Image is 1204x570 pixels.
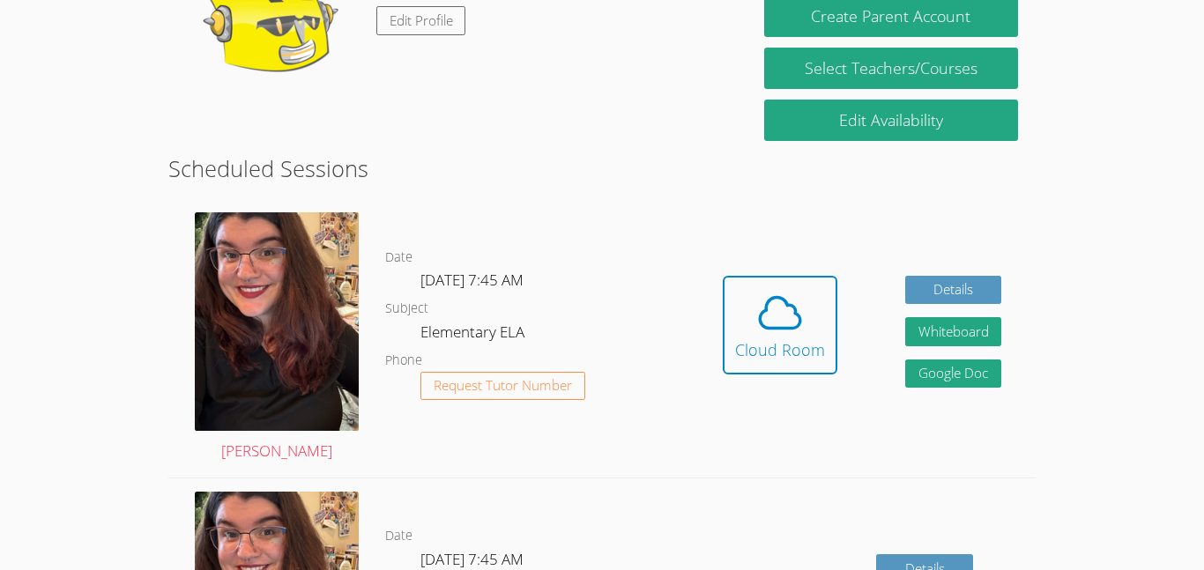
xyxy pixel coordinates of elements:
[420,320,528,350] dd: Elementary ELA
[735,337,825,362] div: Cloud Room
[420,372,585,401] button: Request Tutor Number
[195,212,359,464] a: [PERSON_NAME]
[376,6,466,35] a: Edit Profile
[905,276,1002,305] a: Details
[434,379,572,392] span: Request Tutor Number
[385,247,412,269] dt: Date
[168,152,1036,185] h2: Scheduled Sessions
[723,276,837,374] button: Cloud Room
[385,350,422,372] dt: Phone
[905,359,1002,389] a: Google Doc
[195,212,359,431] img: IMG_7509.jpeg
[764,48,1018,89] a: Select Teachers/Courses
[420,270,524,290] span: [DATE] 7:45 AM
[905,317,1002,346] button: Whiteboard
[420,549,524,569] span: [DATE] 7:45 AM
[385,298,428,320] dt: Subject
[385,525,412,547] dt: Date
[764,100,1018,141] a: Edit Availability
